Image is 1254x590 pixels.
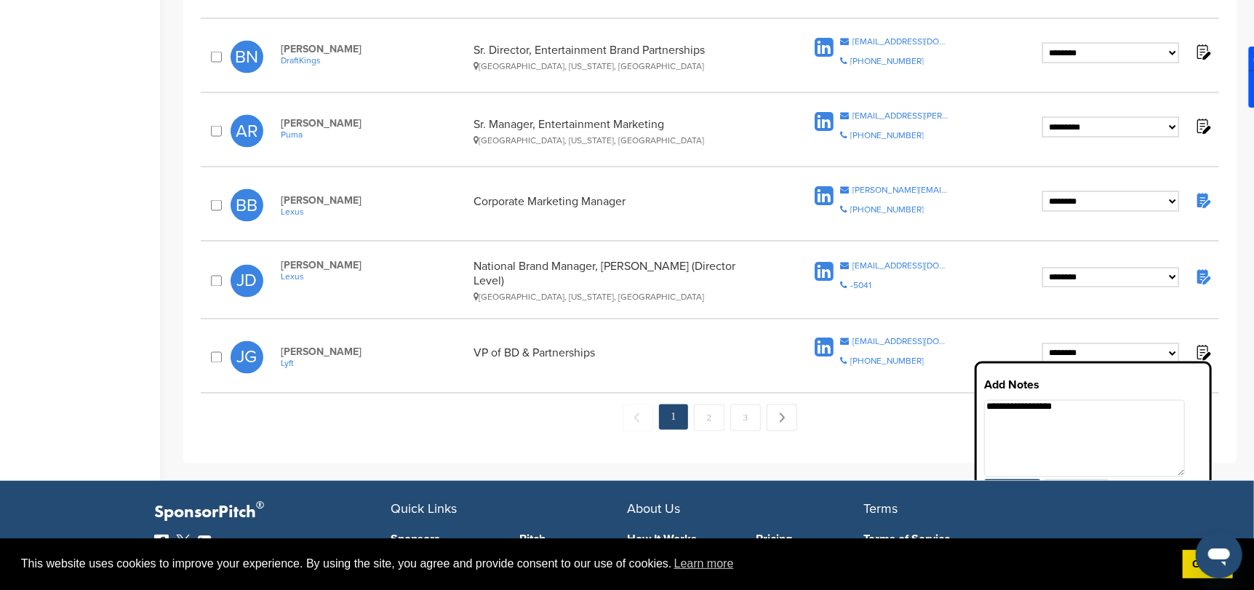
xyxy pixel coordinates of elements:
div: [GEOGRAPHIC_DATA], [US_STATE], [GEOGRAPHIC_DATA] [474,61,766,71]
span: ® [256,497,264,515]
a: learn more about cookies [672,553,736,575]
div: VP of BD & Partnerships [474,346,766,369]
a: 3 [730,404,761,431]
img: Notes [1194,191,1212,210]
span: Quick Links [391,501,457,517]
a: How It Works [627,534,735,546]
span: ← Previous [623,404,653,431]
span: BN [231,41,263,73]
img: Notes fill [1194,268,1212,286]
div: [PHONE_NUMBER] [850,205,924,214]
img: Facebook [154,535,169,549]
span: [PERSON_NAME] [281,260,466,272]
span: This website uses cookies to improve your experience. By using the site, you agree and provide co... [21,553,1171,575]
div: Sr. Manager, Entertainment Marketing [474,117,766,145]
img: Notes [1194,43,1212,61]
iframe: Button to launch messaging window [1196,532,1242,578]
img: Twitter [176,535,191,549]
div: Corporate Marketing Manager [474,194,766,217]
div: [EMAIL_ADDRESS][DOMAIN_NAME] [852,37,949,46]
img: Notes [1194,343,1212,362]
a: dismiss cookie message [1183,550,1233,579]
div: [PHONE_NUMBER] [850,357,924,366]
button: Save [984,479,1041,509]
a: DraftKings [281,55,466,65]
div: [PERSON_NAME][EMAIL_ADDRESS][DOMAIN_NAME] [852,186,949,194]
img: Notes [1194,117,1212,135]
h3: Add Notes [984,377,1202,394]
span: About Us [627,501,680,517]
button: Cancel [1044,479,1109,509]
a: Terms of Service [863,534,1078,546]
div: National Brand Manager, [PERSON_NAME] (Director Level) [474,260,766,303]
a: Lexus [281,207,466,217]
em: 1 [659,404,688,430]
span: [PERSON_NAME] [281,117,466,129]
a: Sponsors [391,534,498,546]
span: AR [231,115,263,148]
span: [PERSON_NAME] [281,194,466,207]
a: 2 [694,404,724,431]
div: [PHONE_NUMBER] [850,57,924,65]
span: [PERSON_NAME] [281,346,466,359]
p: SponsorPitch [154,503,391,524]
div: -5041 [850,282,871,290]
a: Pricing [756,534,864,546]
div: [GEOGRAPHIC_DATA], [US_STATE], [GEOGRAPHIC_DATA] [474,135,766,145]
a: Next → [767,404,797,431]
div: Sr. Director, Entertainment Brand Partnerships [474,43,766,71]
div: [EMAIL_ADDRESS][DOMAIN_NAME] [852,262,949,271]
a: Lyft [281,359,466,369]
div: [EMAIL_ADDRESS][DOMAIN_NAME] [852,338,949,346]
span: Terms [863,501,898,517]
div: [GEOGRAPHIC_DATA], [US_STATE], [GEOGRAPHIC_DATA] [474,292,766,303]
span: JD [231,265,263,298]
span: JG [231,341,263,374]
a: Lexus [281,272,466,282]
span: BB [231,189,263,222]
div: [EMAIL_ADDRESS][PERSON_NAME][DOMAIN_NAME] [852,111,949,120]
div: [PHONE_NUMBER] [850,131,924,140]
a: Puma [281,129,466,140]
span: [PERSON_NAME] [281,43,466,55]
a: Pitch [520,534,628,546]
